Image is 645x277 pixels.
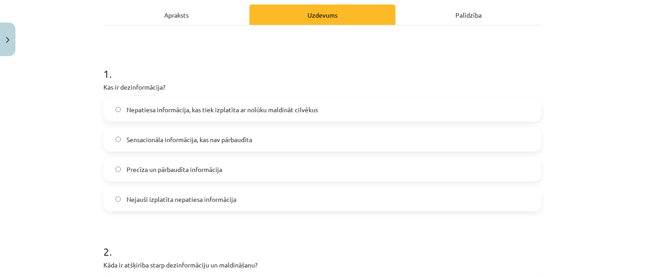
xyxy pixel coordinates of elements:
span: Nepatiesa informācija, kas tiek izplatīta ar nolūku maldināt cilvēkus [127,105,318,115]
div: Palīdzība [396,5,542,25]
span: Precīza un pārbaudīta informācija [127,165,222,174]
h1: 2 . [103,229,542,258]
span: Sensacionāla informācija, kas nav pārbaudīta [127,135,252,144]
p: Kas ir dezinformācija? [103,82,542,92]
div: Apraksts [103,5,249,25]
h1: 1 . [103,52,542,80]
p: Kāda ir atšķirība starp dezinformāciju un maldināšanu? [103,260,542,270]
div: Uzdevums [249,5,396,25]
span: Nejauši izplatīta nepatiesa informācija [127,195,236,204]
input: Sensacionāla informācija, kas nav pārbaudīta [115,137,121,143]
input: Precīza un pārbaudīta informācija [115,167,121,172]
img: icon-close-lesson-0947bae3869378f0d4975bcd49f059093ad1ed9edebbc8119c70593378902aed.svg [6,37,10,43]
input: Nejauši izplatīta nepatiesa informācija [115,196,121,202]
input: Nepatiesa informācija, kas tiek izplatīta ar nolūku maldināt cilvēkus [115,107,121,113]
